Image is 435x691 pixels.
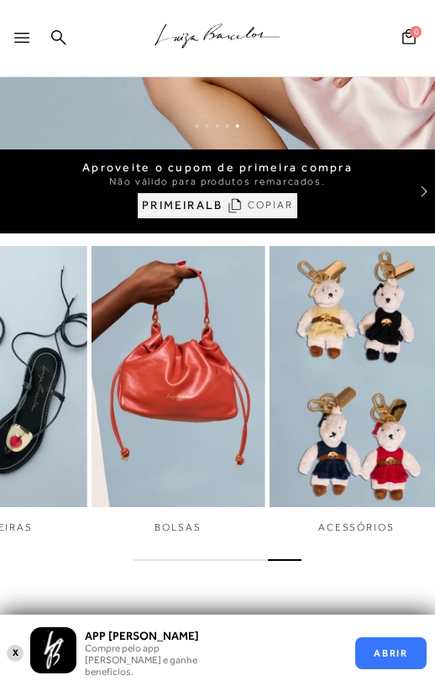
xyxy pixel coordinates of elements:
[167,559,201,561] span: Go to slide 2
[109,175,326,189] span: Não válido para produtos remarcados.
[355,637,427,669] button: ABRIR
[82,160,353,175] span: Aproveite o cupom de primeira compra
[410,26,422,38] span: 0
[201,559,234,561] span: Go to slide 3
[155,521,202,533] span: BOLSAS
[248,197,293,213] span: COPIAR
[318,521,395,533] span: ACESSÓRIOS
[85,629,228,642] h3: APP [PERSON_NAME]
[134,559,167,561] span: Go to slide 1
[268,559,301,561] span: Go to slide 5
[8,643,24,662] button: X
[92,246,265,535] a: imagem do link BOLSAS
[234,559,268,561] span: Go to slide 4
[397,28,421,50] button: 0
[85,642,228,678] p: Compre pelo app [PERSON_NAME] e ganhe benefícios.
[142,198,223,212] span: PRIMEIRALB
[92,213,265,539] img: imagem do link
[92,246,265,535] div: 5 / 6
